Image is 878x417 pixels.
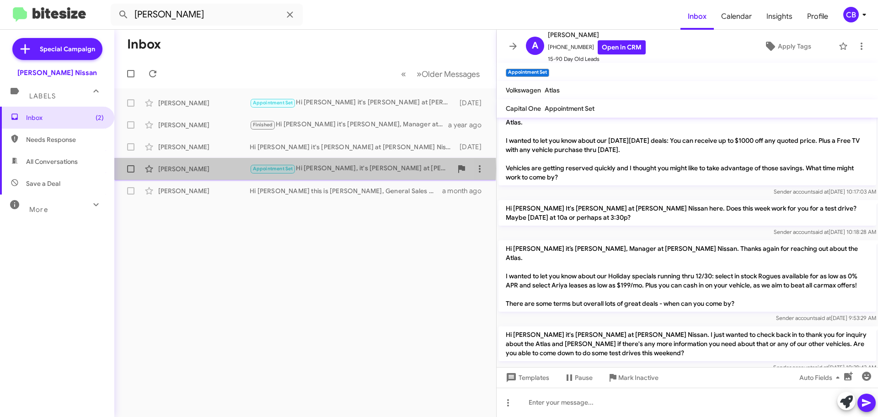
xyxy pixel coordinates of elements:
[498,240,876,312] p: Hi [PERSON_NAME] it’s [PERSON_NAME], Manager at [PERSON_NAME] Nissan. Thanks again for reaching o...
[455,142,489,152] div: [DATE]
[618,369,658,386] span: Mark Inactive
[29,206,48,214] span: More
[548,29,646,40] span: [PERSON_NAME]
[815,314,831,321] span: said at
[250,97,455,108] div: Hi [PERSON_NAME] it's [PERSON_NAME] at [PERSON_NAME] Nissan. I just wanted to check back in to th...
[401,68,406,80] span: «
[557,369,600,386] button: Pause
[253,166,293,172] span: Appointment Set
[17,68,97,77] div: [PERSON_NAME] Nissan
[774,188,876,195] span: Sender account [DATE] 10:17:03 AM
[506,69,549,77] small: Appointment Set
[253,100,293,106] span: Appointment Set
[545,104,594,113] span: Appointment Set
[26,135,104,144] span: Needs Response
[158,186,250,195] div: [PERSON_NAME]
[506,104,541,113] span: Capital One
[813,188,829,195] span: said at
[680,3,714,30] a: Inbox
[792,369,851,386] button: Auto Fields
[111,4,303,26] input: Search
[532,38,538,53] span: A
[812,364,828,371] span: said at
[158,164,250,173] div: [PERSON_NAME]
[396,65,485,83] nav: Page navigation example
[600,369,666,386] button: Mark Inactive
[158,142,250,152] div: [PERSON_NAME]
[253,122,273,128] span: Finished
[778,38,811,54] span: Apply Tags
[799,369,843,386] span: Auto Fields
[497,369,557,386] button: Templates
[250,142,455,152] div: Hi [PERSON_NAME] it's [PERSON_NAME] at [PERSON_NAME] Nissan. Thanks again for being our loyal ser...
[545,86,560,94] span: Atlas
[504,369,549,386] span: Templates
[843,7,859,22] div: CB
[498,326,876,361] p: Hi [PERSON_NAME] it's [PERSON_NAME] at [PERSON_NAME] Nissan. I just wanted to check back in to th...
[774,228,876,235] span: Sender account [DATE] 10:18:28 AM
[448,120,489,130] div: a year ago
[26,113,104,122] span: Inbox
[800,3,835,30] a: Profile
[12,38,102,60] a: Special Campaign
[250,119,448,130] div: Hi [PERSON_NAME] it's [PERSON_NAME], Manager at [PERSON_NAME] Nissan. Thanks again for reaching o...
[158,98,250,108] div: [PERSON_NAME]
[740,38,834,54] button: Apply Tags
[773,364,876,371] span: Sender account [DATE] 10:28:42 AM
[26,157,78,166] span: All Conversations
[250,163,452,174] div: Hi [PERSON_NAME], it's [PERSON_NAME] at [PERSON_NAME] Nissan. I just wanted to check back in. I w...
[759,3,800,30] a: Insights
[396,65,412,83] button: Previous
[417,68,422,80] span: »
[776,314,876,321] span: Sender account [DATE] 9:53:29 AM
[422,69,480,79] span: Older Messages
[548,40,646,54] span: [PHONE_NUMBER]
[158,120,250,130] div: [PERSON_NAME]
[498,200,876,226] p: Hi [PERSON_NAME] It's [PERSON_NAME] at [PERSON_NAME] Nissan here. Does this week work for you for...
[40,44,95,54] span: Special Campaign
[714,3,759,30] a: Calendar
[250,186,442,195] div: Hi [PERSON_NAME] this is [PERSON_NAME], General Sales Manager at [PERSON_NAME] Nissan. Just wante...
[96,113,104,122] span: (2)
[575,369,593,386] span: Pause
[127,37,161,52] h1: Inbox
[835,7,868,22] button: CB
[548,54,646,64] span: 15-90 Day Old Leads
[455,98,489,108] div: [DATE]
[598,40,646,54] a: Open in CRM
[813,228,829,235] span: said at
[498,105,876,185] p: Hi [PERSON_NAME] this is [PERSON_NAME], Manager at [PERSON_NAME] Nissan. Thanks again for reachin...
[29,92,56,100] span: Labels
[506,86,541,94] span: Volkswagen
[411,65,485,83] button: Next
[26,179,60,188] span: Save a Deal
[442,186,489,195] div: a month ago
